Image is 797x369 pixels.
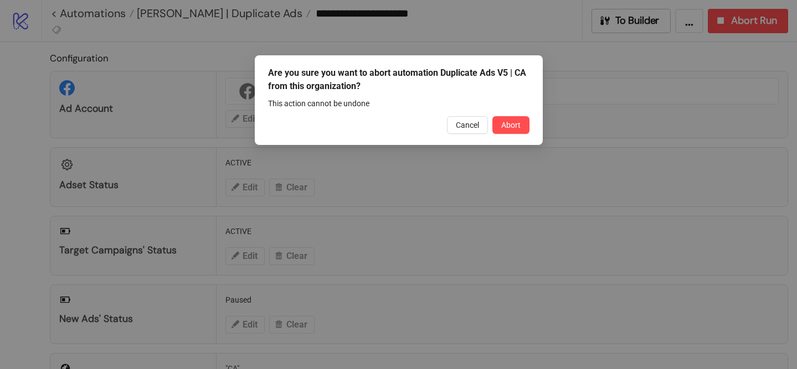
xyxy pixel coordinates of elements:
span: Abort [501,121,521,129]
div: Are you sure you want to abort automation Duplicate Ads V5 | CA from this organization? [268,66,529,93]
span: Cancel [456,121,479,129]
button: Abort [492,116,529,134]
button: Cancel [447,116,488,134]
div: This action cannot be undone [268,97,529,110]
